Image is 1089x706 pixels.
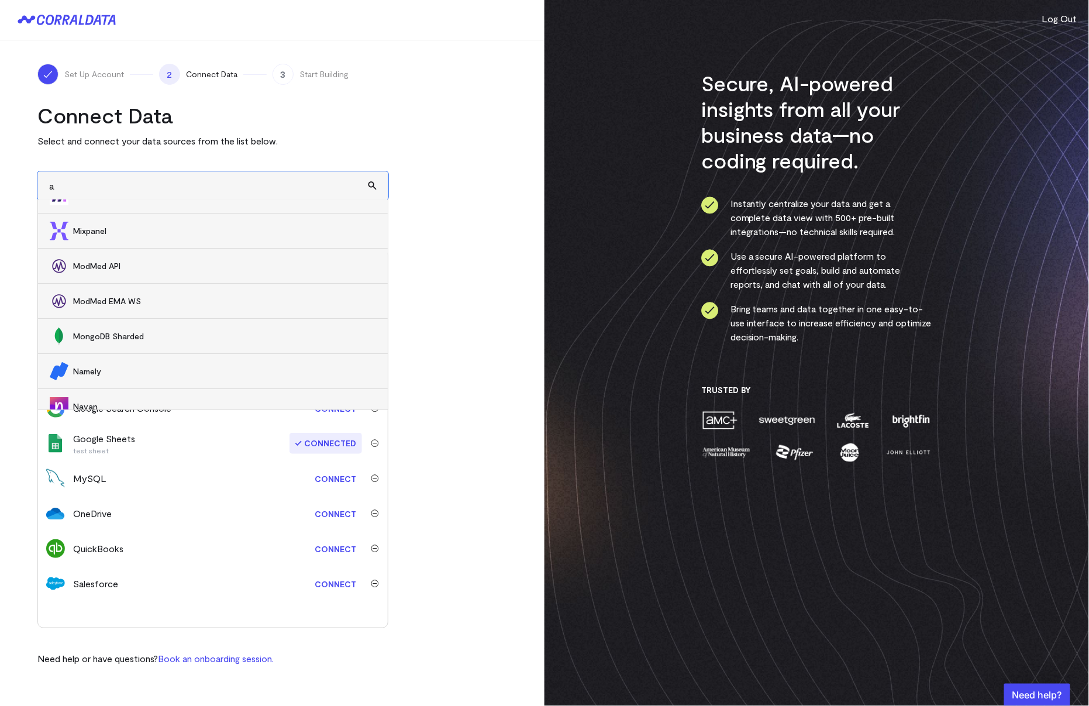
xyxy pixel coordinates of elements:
img: one_drive-b2ce2524.svg [46,504,65,523]
p: Need help or have questions? [37,652,274,666]
img: quickbooks-67797952.svg [46,539,65,558]
div: OneDrive [73,507,112,521]
li: Use a secure AI-powered platform to effortlessly set goals, build and automate reports, and chat ... [701,249,932,291]
img: ico-check-circle-4b19435c.svg [701,249,719,267]
button: Log Out [1042,12,1077,26]
img: Namely [50,362,68,381]
span: ModMed EMA WS [73,295,376,307]
h2: Connect Data [37,102,388,128]
span: MongoDB Sharded [73,330,376,342]
span: Navan [73,401,376,412]
img: brightfin-a251e171.png [890,410,932,431]
img: moon-juice-c312e729.png [838,442,861,463]
img: trash-40e54a27.svg [371,545,379,553]
a: Connect [309,538,362,560]
img: MongoDB Sharded [50,327,68,346]
li: Instantly centralize your data and get a complete data view with 500+ pre-built integrations—no t... [701,197,932,239]
img: john-elliott-25751c40.png [885,442,932,463]
a: Book an onboarding session. [158,653,274,664]
img: trash-40e54a27.svg [371,474,379,483]
img: ModMed EMA WS [50,292,68,311]
img: trash-40e54a27.svg [371,580,379,588]
span: Start Building [299,68,349,80]
img: google_sheets-5a4bad8e.svg [46,434,65,453]
span: 3 [273,64,294,85]
li: Bring teams and data together in one easy-to-use interface to increase efficiency and optimize de... [701,302,932,344]
p: test sheet [73,446,135,455]
span: Connect Data [186,68,237,80]
a: Connect [309,503,362,525]
img: lacoste-7a6b0538.png [836,410,870,431]
img: sweetgreen-1d1fb32c.png [758,410,816,431]
h3: Trusted By [701,385,932,395]
a: Connect [309,573,362,595]
img: ico-check-circle-4b19435c.svg [701,302,719,319]
div: Google Sheets [73,432,135,455]
img: trash-40e54a27.svg [371,509,379,518]
h3: Secure, AI-powered insights from all your business data—no coding required. [701,70,932,173]
img: ico-check-circle-4b19435c.svg [701,197,719,214]
a: Connect [309,468,362,490]
img: pfizer-e137f5fc.png [775,442,815,463]
img: amnh-5afada46.png [701,442,752,463]
span: Mixpanel [73,225,376,237]
img: Mixpanel [50,222,68,240]
img: mysql-db9da2de.png [46,469,65,488]
img: ModMed API [50,257,68,275]
img: salesforce-aa4b4df5.svg [46,574,65,593]
img: trash-40e54a27.svg [371,439,379,447]
div: Salesforce [73,577,118,591]
div: QuickBooks [73,542,123,556]
input: Search and add other data sources [37,171,388,200]
img: ico-check-white-5ff98cb1.svg [42,68,54,80]
p: Select and connect your data sources from the list below. [37,134,388,148]
img: amc-0b11a8f1.png [701,410,739,431]
span: 2 [159,64,180,85]
img: Navan [50,397,68,416]
span: Set Up Account [64,68,124,80]
span: ModMed API [73,260,376,272]
span: Namely [73,366,376,377]
div: MySQL [73,471,106,485]
span: Connected [290,433,362,454]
